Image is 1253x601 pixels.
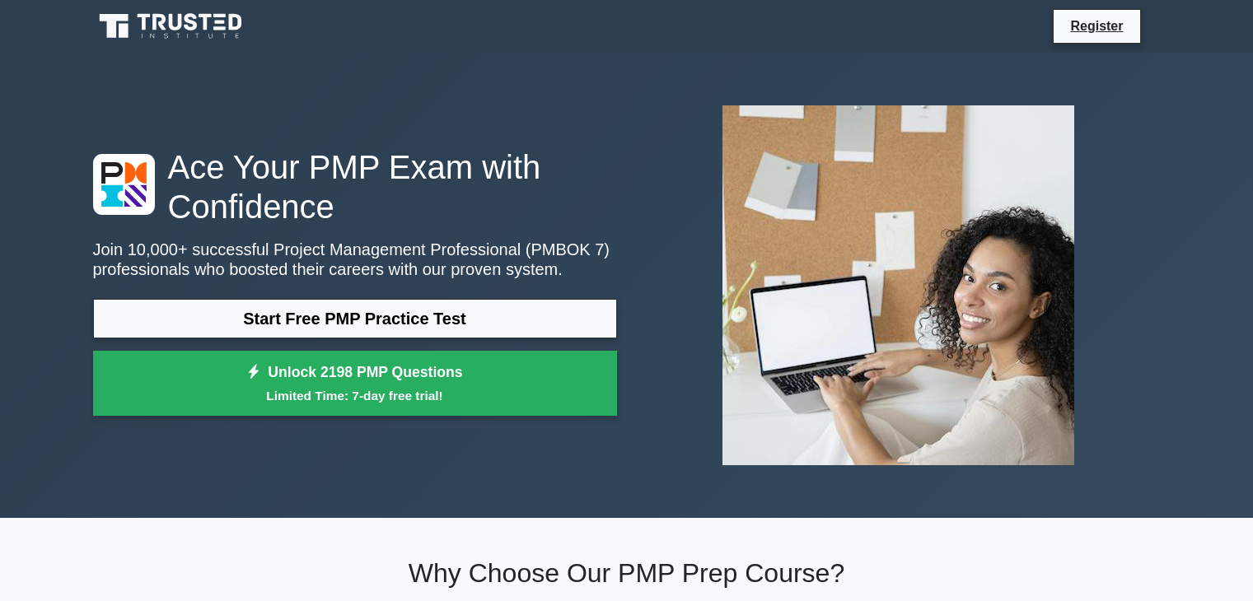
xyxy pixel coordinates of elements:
[93,299,617,338] a: Start Free PMP Practice Test
[93,147,617,226] h1: Ace Your PMP Exam with Confidence
[93,557,1161,589] h2: Why Choose Our PMP Prep Course?
[93,240,617,279] p: Join 10,000+ successful Project Management Professional (PMBOK 7) professionals who boosted their...
[1060,16,1133,36] a: Register
[114,386,596,405] small: Limited Time: 7-day free trial!
[93,351,617,417] a: Unlock 2198 PMP QuestionsLimited Time: 7-day free trial!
